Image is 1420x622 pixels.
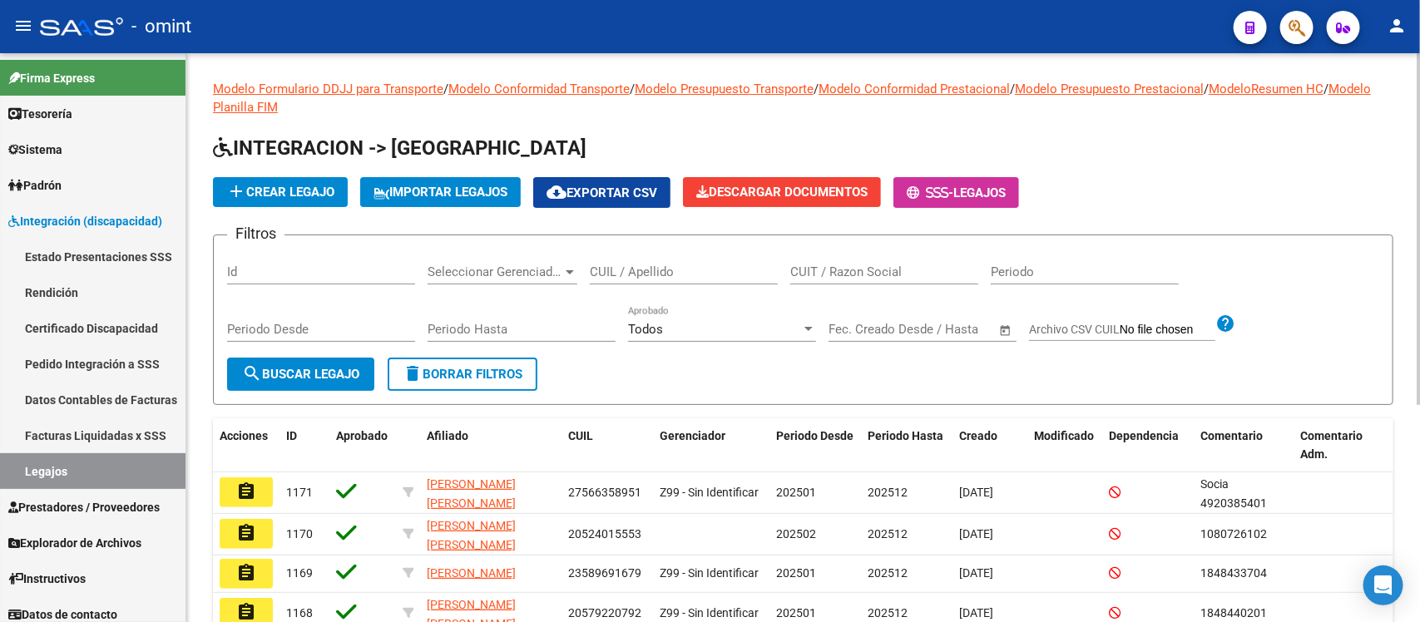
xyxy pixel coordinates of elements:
[959,527,993,541] span: [DATE]
[8,212,162,230] span: Integración (discapacidad)
[448,81,630,96] a: Modelo Conformidad Transporte
[226,185,334,200] span: Crear Legajo
[280,418,329,473] datatable-header-cell: ID
[997,321,1016,340] button: Open calendar
[213,418,280,473] datatable-header-cell: Acciones
[568,486,641,499] span: 27566358951
[568,606,641,620] span: 20579220792
[8,141,62,159] span: Sistema
[660,566,759,580] span: Z99 - Sin Identificar
[131,8,191,45] span: - omint
[959,486,993,499] span: [DATE]
[236,523,256,543] mat-icon: assignment
[427,477,516,510] span: [PERSON_NAME] [PERSON_NAME]
[1194,418,1294,473] datatable-header-cell: Comentario
[226,181,246,201] mat-icon: add
[1387,16,1407,36] mat-icon: person
[420,418,562,473] datatable-header-cell: Afiliado
[1300,429,1363,462] span: Comentario Adm.
[1109,429,1179,442] span: Dependencia
[1102,418,1194,473] datatable-header-cell: Dependencia
[660,486,759,499] span: Z99 - Sin Identificar
[236,563,256,583] mat-icon: assignment
[1200,527,1267,541] span: 1080726102
[8,176,62,195] span: Padrón
[547,182,567,202] mat-icon: cloud_download
[286,566,313,580] span: 1169
[8,570,86,588] span: Instructivos
[776,566,816,580] span: 202501
[1200,477,1267,510] span: Socia 4920385401
[428,264,562,279] span: Seleccionar Gerenciador
[427,429,468,442] span: Afiliado
[653,418,769,473] datatable-header-cell: Gerenciador
[329,418,396,473] datatable-header-cell: Aprobado
[1363,565,1403,605] div: Open Intercom Messenger
[236,481,256,501] mat-icon: assignment
[8,105,72,123] span: Tesorería
[213,81,443,96] a: Modelo Formulario DDJJ para Transporte
[776,486,816,499] span: 202501
[660,606,759,620] span: Z99 - Sin Identificar
[286,429,297,442] span: ID
[1029,323,1120,336] span: Archivo CSV CUIL
[236,602,256,622] mat-icon: assignment
[427,566,516,580] span: [PERSON_NAME]
[861,418,952,473] datatable-header-cell: Periodo Hasta
[1200,606,1267,620] span: 1848440201
[898,322,978,337] input: End date
[242,363,262,383] mat-icon: search
[868,486,908,499] span: 202512
[1120,323,1215,338] input: Archivo CSV CUIL
[8,69,95,87] span: Firma Express
[360,177,521,207] button: IMPORTAR LEGAJOS
[286,527,313,541] span: 1170
[696,185,868,200] span: Descargar Documentos
[286,486,313,499] span: 1171
[959,566,993,580] span: [DATE]
[635,81,814,96] a: Modelo Presupuesto Transporte
[683,177,881,207] button: Descargar Documentos
[868,566,908,580] span: 202512
[1215,313,1235,333] mat-icon: help
[1200,429,1263,442] span: Comentario
[952,418,1027,473] datatable-header-cell: Creado
[336,429,388,442] span: Aprobado
[819,81,1010,96] a: Modelo Conformidad Prestacional
[1034,429,1094,442] span: Modificado
[286,606,313,620] span: 1168
[1209,81,1324,96] a: ModeloResumen HC
[242,367,359,382] span: Buscar Legajo
[427,519,516,551] span: [PERSON_NAME] [PERSON_NAME]
[568,566,641,580] span: 23589691679
[868,527,908,541] span: 202512
[868,429,943,442] span: Periodo Hasta
[769,418,861,473] datatable-header-cell: Periodo Desde
[953,185,1006,200] span: Legajos
[959,606,993,620] span: [DATE]
[388,358,537,391] button: Borrar Filtros
[829,322,883,337] input: Start date
[403,367,522,382] span: Borrar Filtros
[776,429,853,442] span: Periodo Desde
[1015,81,1204,96] a: Modelo Presupuesto Prestacional
[8,534,141,552] span: Explorador de Archivos
[776,527,816,541] span: 202502
[568,429,593,442] span: CUIL
[1200,566,1267,580] span: 1848433704
[403,363,423,383] mat-icon: delete
[959,429,997,442] span: Creado
[660,429,725,442] span: Gerenciador
[776,606,816,620] span: 202501
[227,358,374,391] button: Buscar Legajo
[547,185,657,200] span: Exportar CSV
[893,177,1019,208] button: -Legajos
[562,418,653,473] datatable-header-cell: CUIL
[13,16,33,36] mat-icon: menu
[533,177,670,208] button: Exportar CSV
[1027,418,1102,473] datatable-header-cell: Modificado
[1294,418,1393,473] datatable-header-cell: Comentario Adm.
[868,606,908,620] span: 202512
[227,222,284,245] h3: Filtros
[8,498,160,516] span: Prestadores / Proveedores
